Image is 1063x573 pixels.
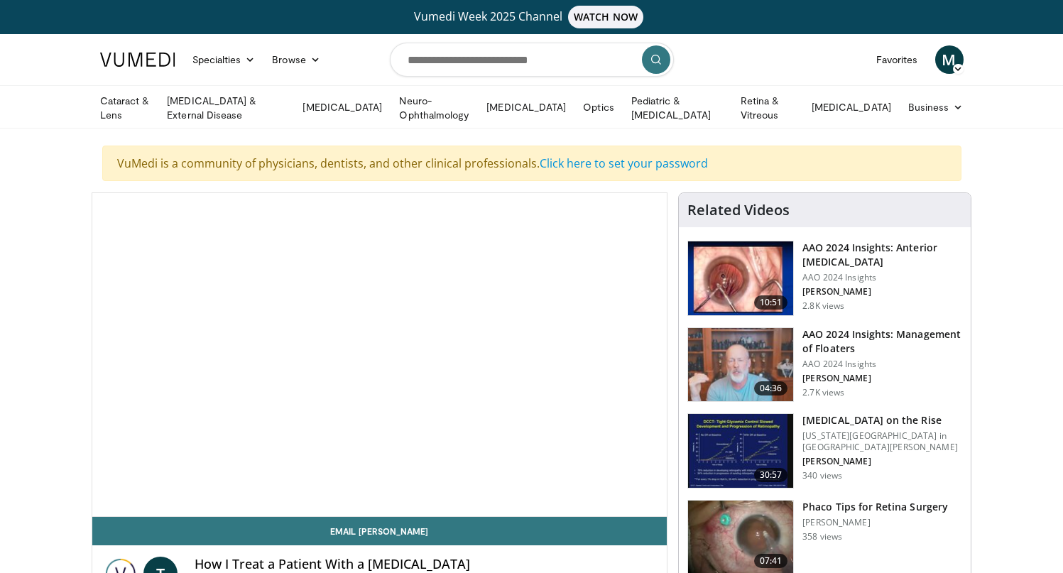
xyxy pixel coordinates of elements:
[195,557,656,572] h4: How I Treat a Patient With a [MEDICAL_DATA]
[687,327,962,403] a: 04:36 AAO 2024 Insights: Management of Floaters AAO 2024 Insights [PERSON_NAME] 2.7K views
[754,468,788,482] span: 30:57
[802,413,962,427] h3: [MEDICAL_DATA] on the Rise
[478,93,574,121] a: [MEDICAL_DATA]
[687,413,962,489] a: 30:57 [MEDICAL_DATA] on the Rise [US_STATE][GEOGRAPHIC_DATA] in [GEOGRAPHIC_DATA][PERSON_NAME] [P...
[687,241,962,316] a: 10:51 AAO 2024 Insights: Anterior [MEDICAL_DATA] AAO 2024 Insights [PERSON_NAME] 2.8K views
[802,286,962,298] p: [PERSON_NAME]
[688,241,793,315] img: fd942f01-32bb-45af-b226-b96b538a46e6.150x105_q85_crop-smart_upscale.jpg
[754,381,788,395] span: 04:36
[688,414,793,488] img: 4ce8c11a-29c2-4c44-a801-4e6d49003971.150x105_q85_crop-smart_upscale.jpg
[623,94,732,122] a: Pediatric & [MEDICAL_DATA]
[802,500,948,514] h3: Phaco Tips for Retina Surgery
[158,94,294,122] a: [MEDICAL_DATA] & External Disease
[802,359,962,370] p: AAO 2024 Insights
[754,554,788,568] span: 07:41
[802,272,962,283] p: AAO 2024 Insights
[184,45,264,74] a: Specialties
[868,45,927,74] a: Favorites
[568,6,643,28] span: WATCH NOW
[263,45,329,74] a: Browse
[574,93,622,121] a: Optics
[802,241,962,269] h3: AAO 2024 Insights: Anterior [MEDICAL_DATA]
[100,53,175,67] img: VuMedi Logo
[391,94,478,122] a: Neuro-Ophthalmology
[802,373,962,384] p: [PERSON_NAME]
[802,430,962,453] p: [US_STATE][GEOGRAPHIC_DATA] in [GEOGRAPHIC_DATA][PERSON_NAME]
[92,517,667,545] a: Email [PERSON_NAME]
[102,146,961,181] div: VuMedi is a community of physicians, dentists, and other clinical professionals.
[935,45,964,74] a: M
[732,94,803,122] a: Retina & Vitreous
[390,43,674,77] input: Search topics, interventions
[802,327,962,356] h3: AAO 2024 Insights: Management of Floaters
[802,470,842,481] p: 340 views
[102,6,961,28] a: Vumedi Week 2025 ChannelWATCH NOW
[803,93,900,121] a: [MEDICAL_DATA]
[802,456,962,467] p: [PERSON_NAME]
[802,517,948,528] p: [PERSON_NAME]
[802,300,844,312] p: 2.8K views
[540,155,708,171] a: Click here to set your password
[92,94,159,122] a: Cataract & Lens
[294,93,391,121] a: [MEDICAL_DATA]
[900,93,972,121] a: Business
[802,387,844,398] p: 2.7K views
[754,295,788,310] span: 10:51
[687,202,790,219] h4: Related Videos
[802,531,842,542] p: 358 views
[688,328,793,402] img: 8e655e61-78ac-4b3e-a4e7-f43113671c25.150x105_q85_crop-smart_upscale.jpg
[92,193,667,517] video-js: Video Player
